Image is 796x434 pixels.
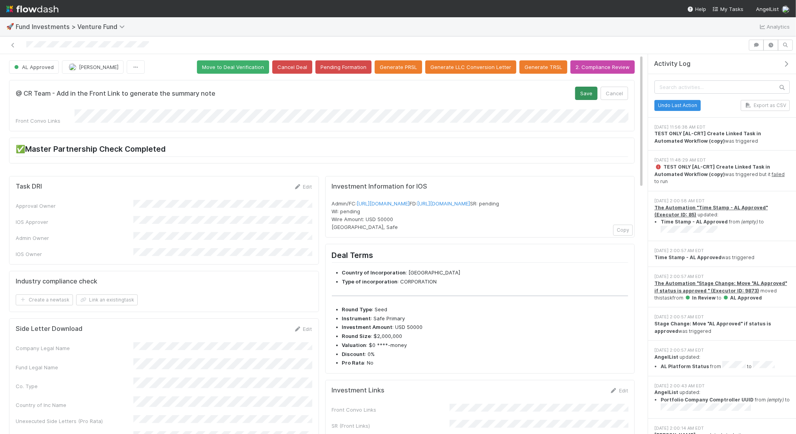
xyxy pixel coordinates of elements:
[342,350,628,358] li: : 0%
[342,315,371,321] strong: Instrument
[16,382,133,390] div: Co. Type
[654,320,790,335] div: was triggered
[661,219,728,225] strong: Time Stamp - AL Approved
[687,5,706,13] div: Help
[756,6,779,12] span: AngelList
[16,23,129,31] span: Fund Investments > Venture Fund
[342,333,371,339] strong: Round Size
[16,234,133,242] div: Admin Owner
[16,325,82,333] h5: Side Letter Download
[342,278,398,285] strong: Type of incorporation
[342,269,628,277] li: : [GEOGRAPHIC_DATA]
[654,389,790,413] div: updated:
[332,422,450,430] div: SR (Front Links)
[654,314,790,320] div: [DATE] 2:00:57 AM EDT
[759,22,790,31] a: Analytics
[610,387,628,394] a: Edit
[16,401,133,409] div: Country of Inc Name
[654,247,790,254] div: [DATE] 2:00:57 AM EDT
[16,278,97,285] h5: Industry compliance check
[741,100,790,111] button: Export as CSV
[661,396,790,413] li: from to
[62,60,124,74] button: [PERSON_NAME]
[342,278,628,286] li: : CORPORATION
[654,254,790,261] div: was triggered
[767,397,784,403] em: (empty)
[16,344,133,352] div: Company Legal Name
[654,164,770,177] strong: TEST ONLY [AL-CRT] Create Linked Task in Automated Workflow (copy)
[342,351,365,357] strong: Discount
[16,363,133,371] div: Fund Legal Name
[782,5,790,13] img: avatar_f32b584b-9fa7-42e4-bca2-ac5b6bf32423.png
[654,383,790,389] div: [DATE] 2:00:43 AM EDT
[342,306,372,312] strong: Round Type
[654,425,790,432] div: [DATE] 2:00:14 AM EDT
[654,100,701,111] button: Undo Last Action
[76,294,138,305] button: Link an existingtask
[79,64,118,70] span: [PERSON_NAME]
[332,251,628,263] h2: Deal Terms
[570,60,635,74] button: 2. Compliance Review
[342,342,366,348] strong: Valuation
[654,205,768,218] a: The Automation "Time Stamp - AL Approved" (Executor ID: 85)
[342,359,628,367] li: : No
[69,63,77,71] img: avatar_f32b584b-9fa7-42e4-bca2-ac5b6bf32423.png
[417,200,470,207] a: [URL][DOMAIN_NAME]
[16,117,75,125] div: Front Convo Links
[342,324,393,330] strong: Investment Amount
[654,80,790,94] input: Search activities...
[654,354,790,370] div: updated:
[375,60,422,74] button: Generate PRSL
[6,2,58,16] img: logo-inverted-e16ddd16eac7371096b0.svg
[332,406,450,414] div: Front Convo Links
[575,87,597,100] button: Save
[294,326,312,332] a: Edit
[342,332,628,340] li: : $2,000,000
[16,250,133,258] div: IOS Owner
[16,183,42,191] h5: Task DRI
[654,389,678,395] strong: AngelList
[654,321,771,334] strong: Stage Change: Move "AL Approved" if status is approved
[342,306,628,314] li: : Seed
[332,183,628,191] h5: Investment Information for IOS
[13,64,54,70] span: AL Approved
[601,87,628,100] button: Cancel
[654,130,790,145] div: was triggered
[294,183,312,190] a: Edit
[9,60,59,74] button: AL Approved
[16,417,133,425] div: Unexecuted Side Letters (Pro Rata)
[654,354,678,360] strong: AngelList
[342,315,628,323] li: : Safe Primary
[661,397,754,403] strong: Portfolio Company Comptroller UUID
[654,164,785,184] span: was triggered but it to run
[654,280,787,293] a: The Automation "Stage Change: Move "AL Approved" if status is approved " (Executor ID: 9873)
[654,131,761,143] strong: TEST ONLY [AL-CRT] Create Linked Task in Automated Workflow (copy)
[315,60,372,74] button: Pending Formation
[16,90,215,98] h5: @ CR Team - Add in the Front Link to generate the summary note
[272,60,312,74] button: Cancel Deal
[197,60,269,74] button: Move to Deal Verification
[6,23,14,30] span: 🚀
[332,387,385,394] h5: Investment Links
[654,60,690,68] span: Activity Log
[16,202,133,210] div: Approval Owner
[357,200,410,207] a: [URL][DOMAIN_NAME]
[712,6,743,12] span: My Tasks
[16,294,73,305] button: Create a newtask
[342,269,406,276] strong: Country of Incorporation
[772,171,785,177] a: failed
[342,323,628,331] li: : USD 50000
[661,361,790,370] li: from to
[723,295,762,301] span: AL Approved
[16,218,133,226] div: IOS Approver
[613,225,633,236] button: Copy
[712,5,743,13] a: My Tasks
[654,347,790,354] div: [DATE] 2:00:57 AM EDT
[654,124,790,131] div: [DATE] 11:56:38 AM EDT
[654,157,790,163] div: [DATE] 11:48:29 AM EDT
[654,204,790,235] div: updated:
[685,295,716,301] span: In Review
[741,219,758,225] em: (empty)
